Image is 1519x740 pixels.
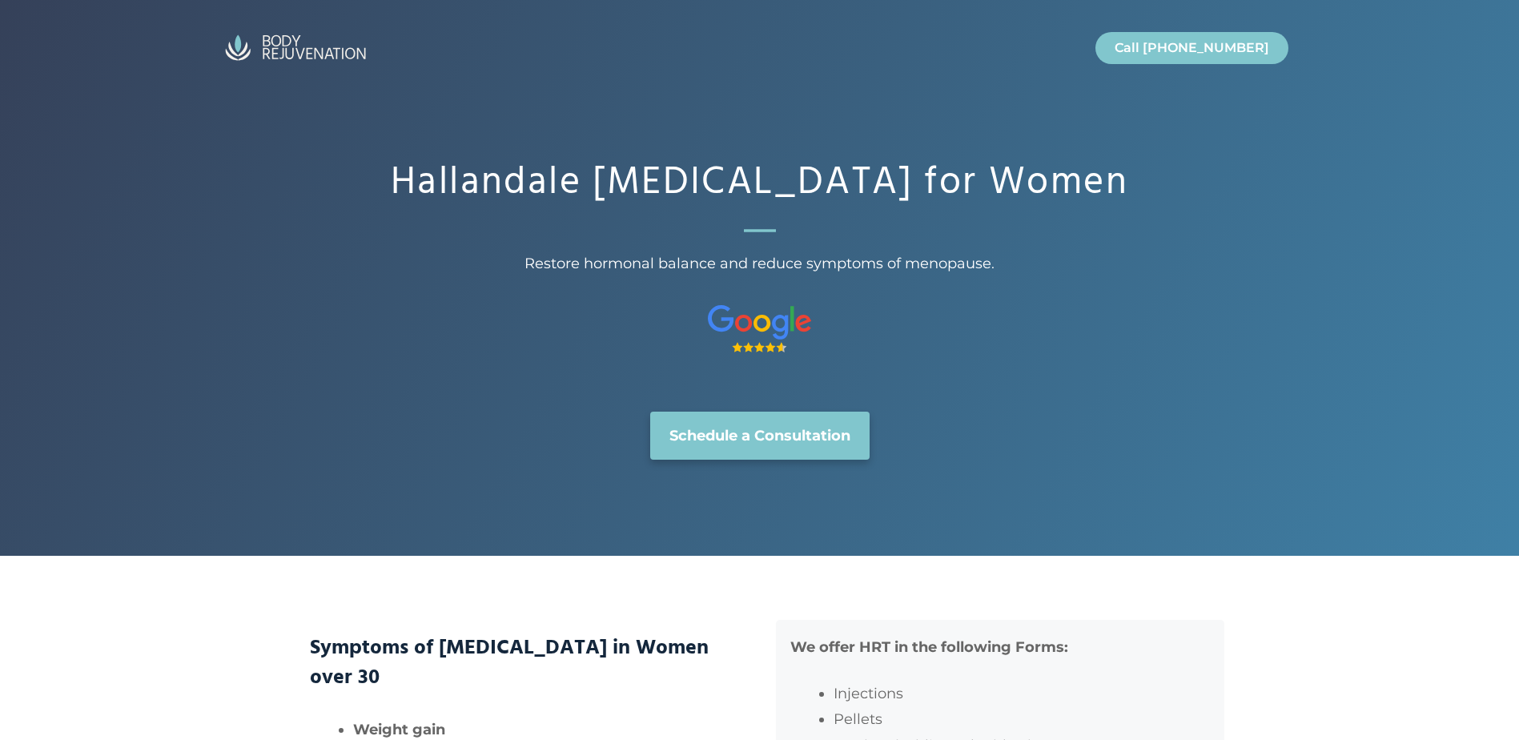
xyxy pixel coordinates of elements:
nav: Primary [1079,24,1304,72]
a: Schedule a Consultation [650,412,870,460]
img: BodyRejuvenation [215,29,376,67]
a: Call [PHONE_NUMBER] [1095,32,1288,64]
strong: Weight gain [353,721,445,738]
h1: Hallandale [MEDICAL_DATA] for Women [311,160,1208,207]
li: Pellets [834,706,1210,732]
span: Restore hormonal balance and reduce symptoms of menopause. [311,251,1208,276]
strong: We offer HRT in the following Forms: [790,638,1068,656]
li: Injections [834,681,1210,706]
strong: Symptoms of [MEDICAL_DATA] in Women over 30 [310,632,709,694]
